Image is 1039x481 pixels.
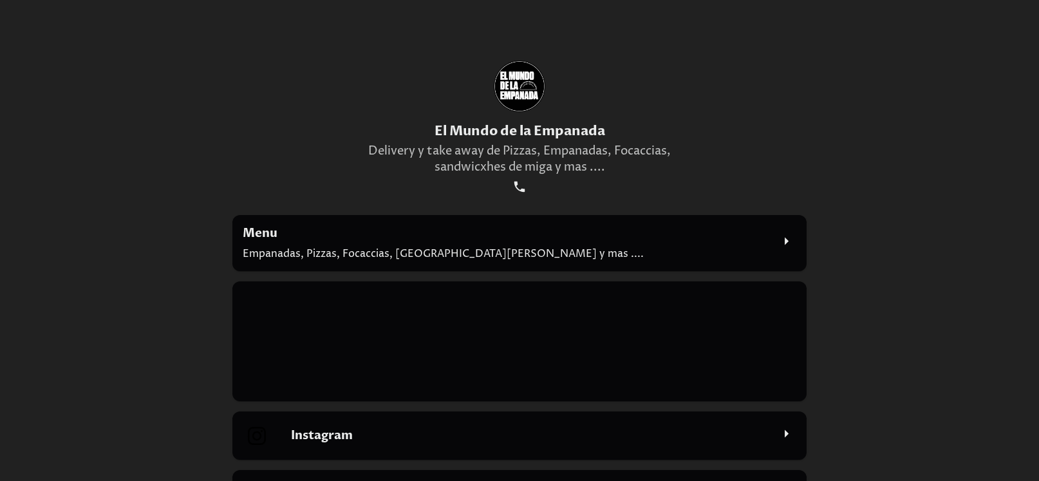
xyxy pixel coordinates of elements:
p: Empanadas, Pizzas, Focaccias, [GEOGRAPHIC_DATA][PERSON_NAME] y mas .... [243,247,772,261]
h2: Menu [243,225,772,241]
h2: Instagram [291,428,772,444]
h1: El Mundo de la Empanada [368,122,671,140]
a: social-link-PHONE [510,178,529,196]
p: Delivery y take away de Pizzas, Empanadas, Focaccias, sandwicxhes de miga y mas .... [368,143,671,175]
